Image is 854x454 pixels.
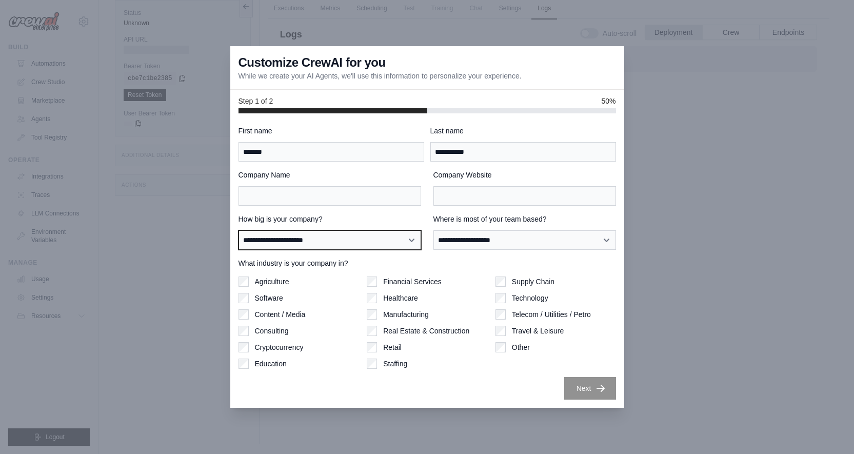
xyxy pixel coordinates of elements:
[601,96,615,106] span: 50%
[512,342,530,352] label: Other
[239,96,273,106] span: Step 1 of 2
[255,309,306,320] label: Content / Media
[433,170,616,180] label: Company Website
[564,377,616,400] button: Next
[512,293,548,303] label: Technology
[383,309,429,320] label: Manufacturing
[803,405,854,454] iframe: Chat Widget
[255,277,289,287] label: Agriculture
[512,326,564,336] label: Travel & Leisure
[383,277,442,287] label: Financial Services
[239,71,522,81] p: While we create your AI Agents, we'll use this information to personalize your experience.
[239,126,424,136] label: First name
[512,277,554,287] label: Supply Chain
[803,405,854,454] div: Widget de chat
[383,359,407,369] label: Staffing
[239,54,386,71] h3: Customize CrewAI for you
[255,326,289,336] label: Consulting
[255,359,287,369] label: Education
[433,214,616,224] label: Where is most of your team based?
[239,214,421,224] label: How big is your company?
[383,342,402,352] label: Retail
[239,258,616,268] label: What industry is your company in?
[255,293,283,303] label: Software
[239,170,421,180] label: Company Name
[430,126,616,136] label: Last name
[512,309,591,320] label: Telecom / Utilities / Petro
[383,293,418,303] label: Healthcare
[255,342,304,352] label: Cryptocurrency
[383,326,469,336] label: Real Estate & Construction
